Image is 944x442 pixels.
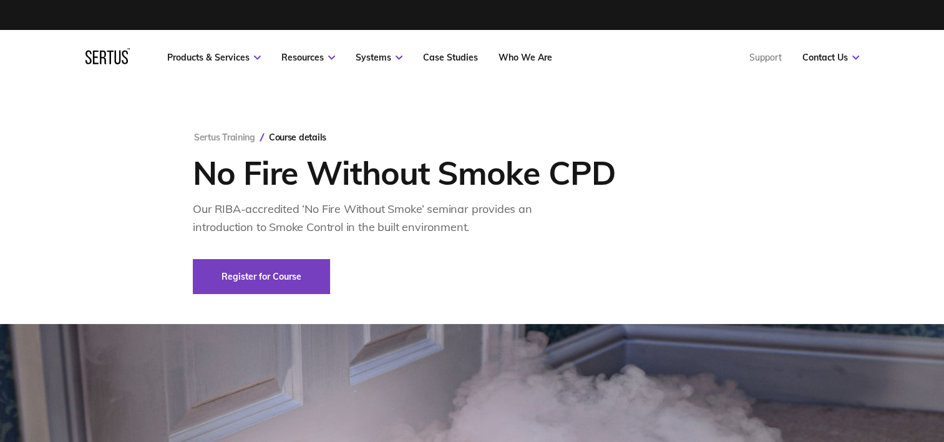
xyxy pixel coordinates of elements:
a: Sertus Training [194,132,255,143]
a: Resources [281,52,335,63]
div: Our RIBA-accredited ‘No Fire Without Smoke’ seminar provides an introduction to Smoke Control in ... [193,200,536,237]
a: Support [749,52,782,63]
a: Register for Course [193,259,330,294]
a: Contact Us [802,52,859,63]
h1: No Fire Without Smoke CPD [193,155,616,190]
a: Who We Are [499,52,552,63]
a: Case Studies [423,52,478,63]
a: Systems [356,52,402,63]
a: Products & Services [167,52,261,63]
